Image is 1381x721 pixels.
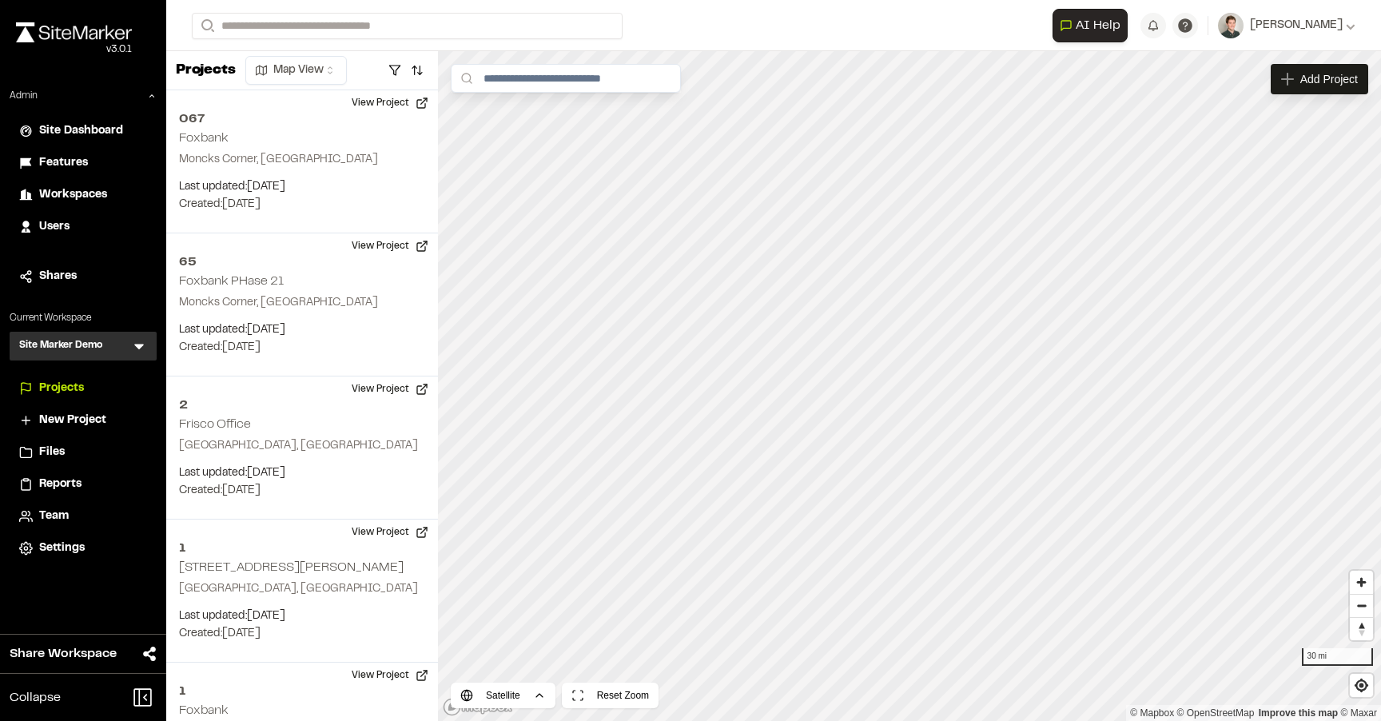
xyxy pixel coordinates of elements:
[179,178,425,196] p: Last updated: [DATE]
[1300,71,1358,87] span: Add Project
[562,683,659,708] button: Reset Zoom
[39,444,65,461] span: Files
[179,196,425,213] p: Created: [DATE]
[19,338,102,354] h3: Site Marker Demo
[179,133,229,144] h2: Foxbank
[176,60,236,82] p: Projects
[179,580,425,598] p: [GEOGRAPHIC_DATA], [GEOGRAPHIC_DATA]
[1259,707,1338,719] a: Map feedback
[179,705,229,716] h2: Foxbank
[1250,17,1343,34] span: [PERSON_NAME]
[192,13,221,39] button: Search
[179,151,425,169] p: Moncks Corner, [GEOGRAPHIC_DATA]
[1053,9,1128,42] button: Open AI Assistant
[179,464,425,482] p: Last updated: [DATE]
[342,663,438,688] button: View Project
[179,110,425,129] h2: 067
[39,508,69,525] span: Team
[179,607,425,625] p: Last updated: [DATE]
[1350,618,1373,640] span: Reset bearing to north
[179,419,251,430] h2: Frisco Office
[179,294,425,312] p: Moncks Corner, [GEOGRAPHIC_DATA]
[39,154,88,172] span: Features
[10,89,38,103] p: Admin
[1053,9,1134,42] div: Open AI Assistant
[179,682,425,701] h2: 1
[179,396,425,415] h2: 2
[179,437,425,455] p: [GEOGRAPHIC_DATA], [GEOGRAPHIC_DATA]
[1130,707,1174,719] a: Mapbox
[19,508,147,525] a: Team
[39,476,82,493] span: Reports
[1350,571,1373,594] button: Zoom in
[451,683,555,708] button: Satellite
[39,412,106,429] span: New Project
[179,321,425,339] p: Last updated: [DATE]
[10,688,61,707] span: Collapse
[1218,13,1355,38] button: [PERSON_NAME]
[39,122,123,140] span: Site Dashboard
[1350,594,1373,617] button: Zoom out
[342,520,438,545] button: View Project
[179,482,425,500] p: Created: [DATE]
[1350,674,1373,697] button: Find my location
[19,380,147,397] a: Projects
[10,311,157,325] p: Current Workspace
[438,51,1381,721] canvas: Map
[342,233,438,259] button: View Project
[19,122,147,140] a: Site Dashboard
[10,644,117,663] span: Share Workspace
[179,276,284,287] h2: Foxbank PHase 21
[179,625,425,643] p: Created: [DATE]
[19,186,147,204] a: Workspaces
[19,154,147,172] a: Features
[179,539,425,558] h2: 1
[39,540,85,557] span: Settings
[342,376,438,402] button: View Project
[39,380,84,397] span: Projects
[1218,13,1244,38] img: User
[179,253,425,272] h2: 65
[179,562,404,573] h2: [STREET_ADDRESS][PERSON_NAME]
[19,444,147,461] a: Files
[342,90,438,116] button: View Project
[1177,707,1255,719] a: OpenStreetMap
[443,698,513,716] a: Mapbox logo
[179,339,425,357] p: Created: [DATE]
[39,186,107,204] span: Workspaces
[19,476,147,493] a: Reports
[19,412,147,429] a: New Project
[39,268,77,285] span: Shares
[19,218,147,236] a: Users
[1302,648,1373,666] div: 30 mi
[1340,707,1377,719] a: Maxar
[19,268,147,285] a: Shares
[1076,16,1120,35] span: AI Help
[19,540,147,557] a: Settings
[16,22,132,42] img: rebrand.png
[39,218,70,236] span: Users
[1350,617,1373,640] button: Reset bearing to north
[16,42,132,57] div: Oh geez...please don't...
